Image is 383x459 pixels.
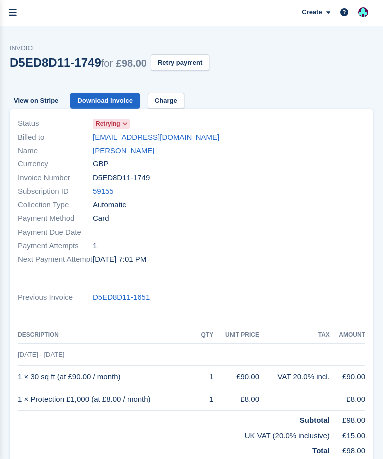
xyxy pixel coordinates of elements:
span: Status [18,118,93,129]
div: D5ED8D11-1749 [10,56,147,69]
span: Automatic [93,199,126,211]
strong: Subtotal [300,416,330,424]
time: 2025-10-10 18:01:45 UTC [93,254,146,265]
a: 59155 [93,186,114,197]
strong: Total [312,446,330,455]
div: VAT 20.0% incl. [259,371,330,383]
button: Retry payment [151,54,209,71]
td: £90.00 [213,366,259,388]
span: Next Payment Attempt [18,254,93,265]
span: Billed to [18,132,93,143]
a: Retrying [93,118,130,129]
td: 1 × Protection £1,000 (at £8.00 / month) [18,388,197,411]
td: UK VAT (20.0% inclusive) [18,426,330,442]
span: Name [18,145,93,156]
a: View on Stripe [10,93,62,109]
span: 1 [93,240,97,252]
span: Previous Invoice [18,292,93,303]
a: Download Invoice [70,93,140,109]
span: Collection Type [18,199,93,211]
td: 1 × 30 sq ft (at £90.00 / month) [18,366,197,388]
td: 1 [197,388,213,411]
span: Invoice Number [18,172,93,184]
span: Subscription ID [18,186,93,197]
span: Payment Due Date [18,227,93,238]
span: [DATE] - [DATE] [18,351,64,358]
th: Description [18,327,197,343]
span: GBP [93,158,109,170]
span: Currency [18,158,93,170]
a: Charge [148,93,184,109]
td: £98.00 [330,441,365,457]
span: Payment Method [18,213,93,224]
td: £98.00 [330,411,365,426]
span: D5ED8D11-1749 [93,172,150,184]
span: Retrying [96,119,120,128]
th: Unit Price [213,327,259,343]
a: D5ED8D11-1651 [93,292,150,303]
span: for [101,58,113,69]
span: Create [302,7,322,17]
span: £98.00 [116,58,147,69]
th: QTY [197,327,213,343]
td: £15.00 [330,426,365,442]
a: [PERSON_NAME] [93,145,154,156]
td: £8.00 [213,388,259,411]
td: 1 [197,366,213,388]
a: [EMAIL_ADDRESS][DOMAIN_NAME] [93,132,219,143]
td: £90.00 [330,366,365,388]
span: Card [93,213,109,224]
img: Simon Gardner [358,7,368,17]
th: Tax [259,327,330,343]
span: Invoice [10,43,209,53]
span: Payment Attempts [18,240,93,252]
td: £8.00 [330,388,365,411]
th: Amount [330,327,365,343]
